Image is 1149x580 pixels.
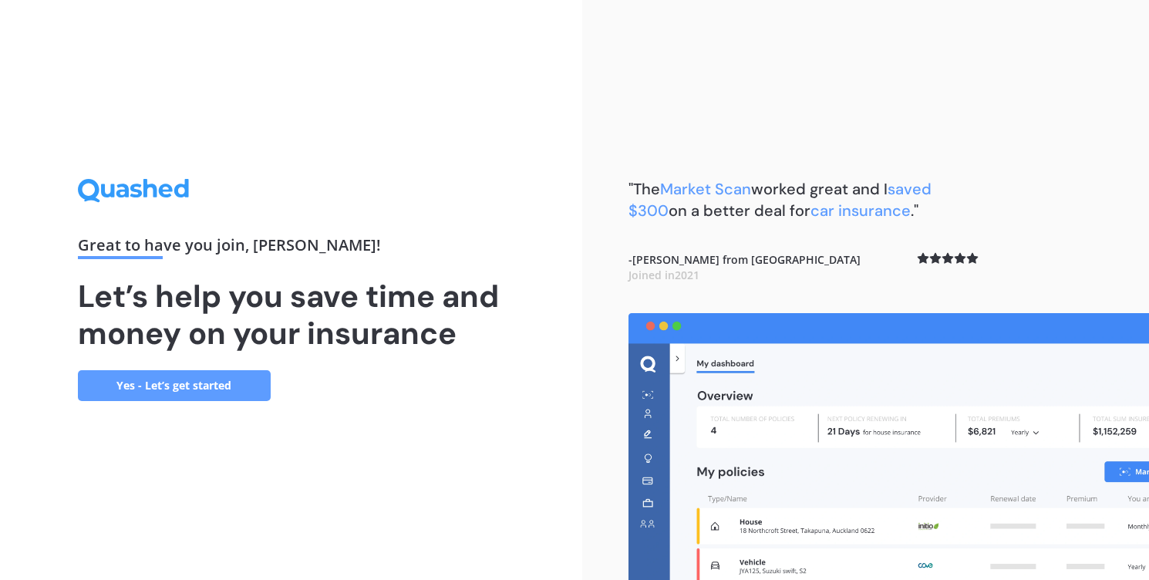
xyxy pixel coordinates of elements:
[628,268,699,282] span: Joined in 2021
[810,201,911,221] span: car insurance
[660,179,751,199] span: Market Scan
[78,238,505,259] div: Great to have you join , [PERSON_NAME] !
[628,313,1149,580] img: dashboard.webp
[628,252,861,282] b: - [PERSON_NAME] from [GEOGRAPHIC_DATA]
[628,179,932,221] b: "The worked great and I on a better deal for ."
[78,278,505,352] h1: Let’s help you save time and money on your insurance
[628,179,932,221] span: saved $300
[78,370,271,401] a: Yes - Let’s get started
